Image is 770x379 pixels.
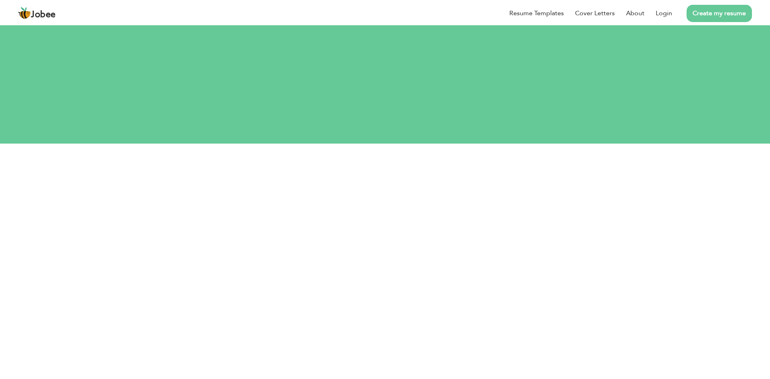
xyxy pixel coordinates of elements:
[687,5,752,22] a: Create my resume
[626,8,644,18] a: About
[509,8,564,18] a: Resume Templates
[656,8,672,18] a: Login
[31,10,56,19] span: Jobee
[18,7,56,20] a: Jobee
[18,7,31,20] img: jobee.io
[575,8,615,18] a: Cover Letters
